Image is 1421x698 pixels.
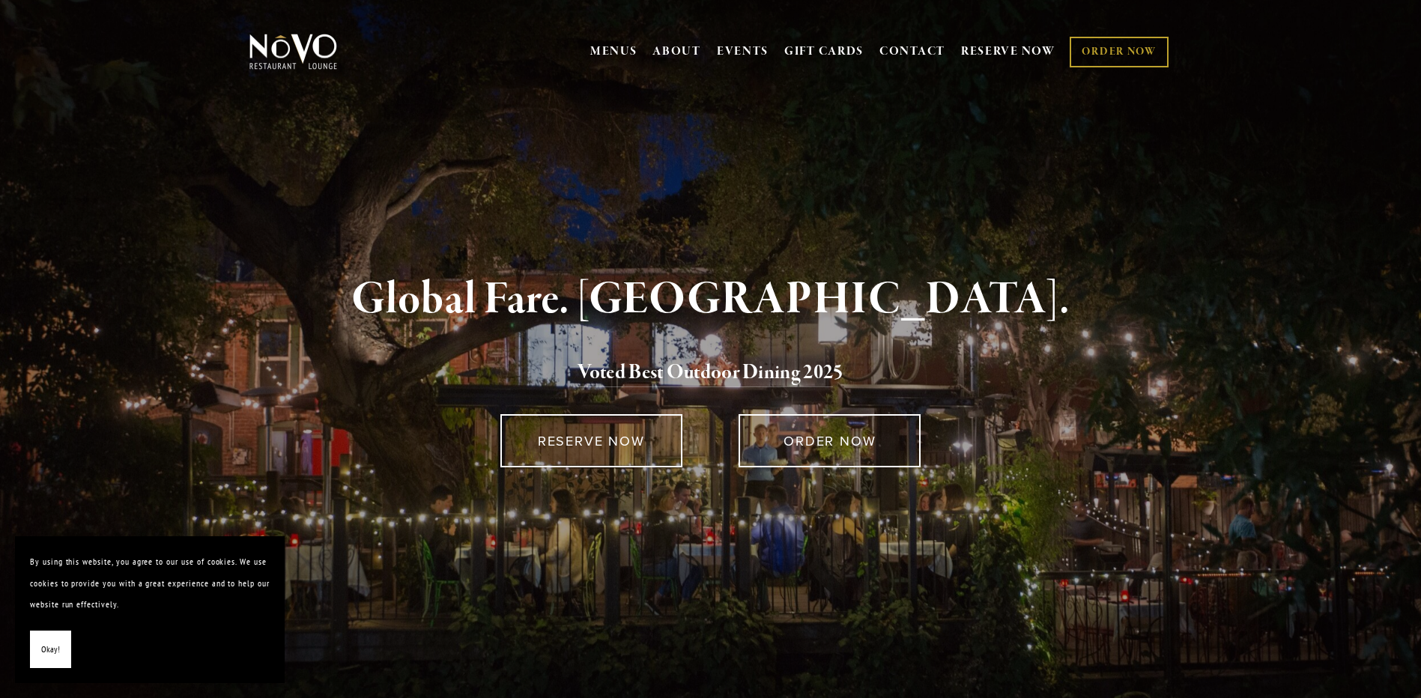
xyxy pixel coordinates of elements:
a: ORDER NOW [1070,37,1168,67]
a: CONTACT [879,37,945,66]
a: ORDER NOW [739,414,921,467]
button: Okay! [30,631,71,669]
a: MENUS [590,44,637,59]
section: Cookie banner [15,536,285,683]
a: ABOUT [652,44,701,59]
p: By using this website, you agree to our use of cookies. We use cookies to provide you with a grea... [30,551,270,616]
a: EVENTS [717,44,769,59]
strong: Global Fare. [GEOGRAPHIC_DATA]. [351,271,1070,328]
a: GIFT CARDS [784,37,864,66]
a: RESERVE NOW [961,37,1055,66]
span: Okay! [41,639,60,661]
img: Novo Restaurant &amp; Lounge [246,33,340,70]
h2: 5 [274,357,1148,389]
a: Voted Best Outdoor Dining 202 [578,359,833,388]
a: RESERVE NOW [500,414,682,467]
